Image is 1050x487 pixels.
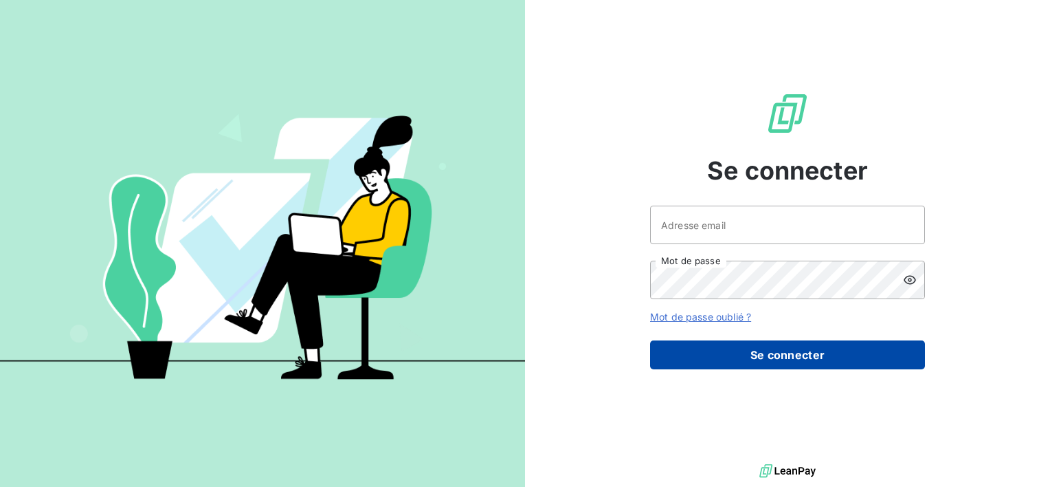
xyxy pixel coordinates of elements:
[707,152,868,189] span: Se connecter
[650,340,925,369] button: Se connecter
[759,461,816,481] img: logo
[650,206,925,244] input: placeholder
[650,311,751,323] a: Mot de passe oublié ?
[766,91,809,136] img: Logo LeanPay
